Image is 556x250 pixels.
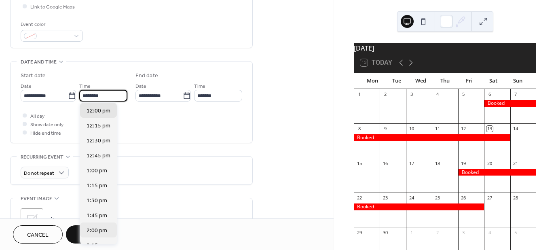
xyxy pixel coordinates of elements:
[513,195,519,201] div: 28
[356,91,362,97] div: 1
[382,160,388,166] div: 16
[382,91,388,97] div: 2
[87,107,110,115] span: 12:00 pm
[66,225,108,244] button: Save
[30,121,63,129] span: Show date only
[385,73,409,89] div: Tue
[409,73,433,89] div: Wed
[21,195,52,203] span: Event image
[505,73,530,89] div: Sun
[356,160,362,166] div: 15
[513,126,519,132] div: 14
[354,43,536,53] div: [DATE]
[458,169,536,176] div: Booked
[408,229,414,235] div: 1
[21,72,46,80] div: Start date
[87,227,107,235] span: 2:00 pm
[408,126,414,132] div: 10
[513,91,519,97] div: 7
[434,229,440,235] div: 2
[434,195,440,201] div: 25
[486,229,493,235] div: 4
[486,160,493,166] div: 20
[461,195,467,201] div: 26
[87,152,110,160] span: 12:45 pm
[87,167,107,175] span: 1:00 pm
[461,160,467,166] div: 19
[484,100,536,107] div: Booked
[135,82,146,91] span: Date
[27,231,49,239] span: Cancel
[87,182,107,190] span: 1:15 pm
[21,20,81,29] div: Event color
[513,160,519,166] div: 21
[24,169,54,178] span: Do not repeat
[434,91,440,97] div: 4
[457,73,481,89] div: Fri
[354,203,484,210] div: Booked
[461,126,467,132] div: 12
[30,3,75,11] span: Link to Google Maps
[21,82,32,91] span: Date
[356,126,362,132] div: 8
[486,195,493,201] div: 27
[13,225,63,244] button: Cancel
[486,91,493,97] div: 6
[87,122,110,130] span: 12:15 pm
[87,137,110,145] span: 12:30 pm
[21,58,57,66] span: Date and time
[360,73,385,89] div: Mon
[87,212,107,220] span: 1:45 pm
[30,129,61,138] span: Hide end time
[354,134,510,141] div: Booked
[21,153,63,161] span: Recurring event
[30,112,44,121] span: All day
[434,160,440,166] div: 18
[194,82,205,91] span: Time
[481,73,505,89] div: Sat
[461,91,467,97] div: 5
[434,126,440,132] div: 11
[408,160,414,166] div: 17
[382,229,388,235] div: 30
[356,195,362,201] div: 22
[382,195,388,201] div: 23
[408,195,414,201] div: 24
[79,82,91,91] span: Time
[21,208,43,231] div: ;
[135,72,158,80] div: End date
[356,229,362,235] div: 29
[513,229,519,235] div: 5
[382,126,388,132] div: 9
[486,126,493,132] div: 13
[87,242,107,250] span: 2:15 pm
[433,73,457,89] div: Thu
[408,91,414,97] div: 3
[87,197,107,205] span: 1:30 pm
[461,229,467,235] div: 3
